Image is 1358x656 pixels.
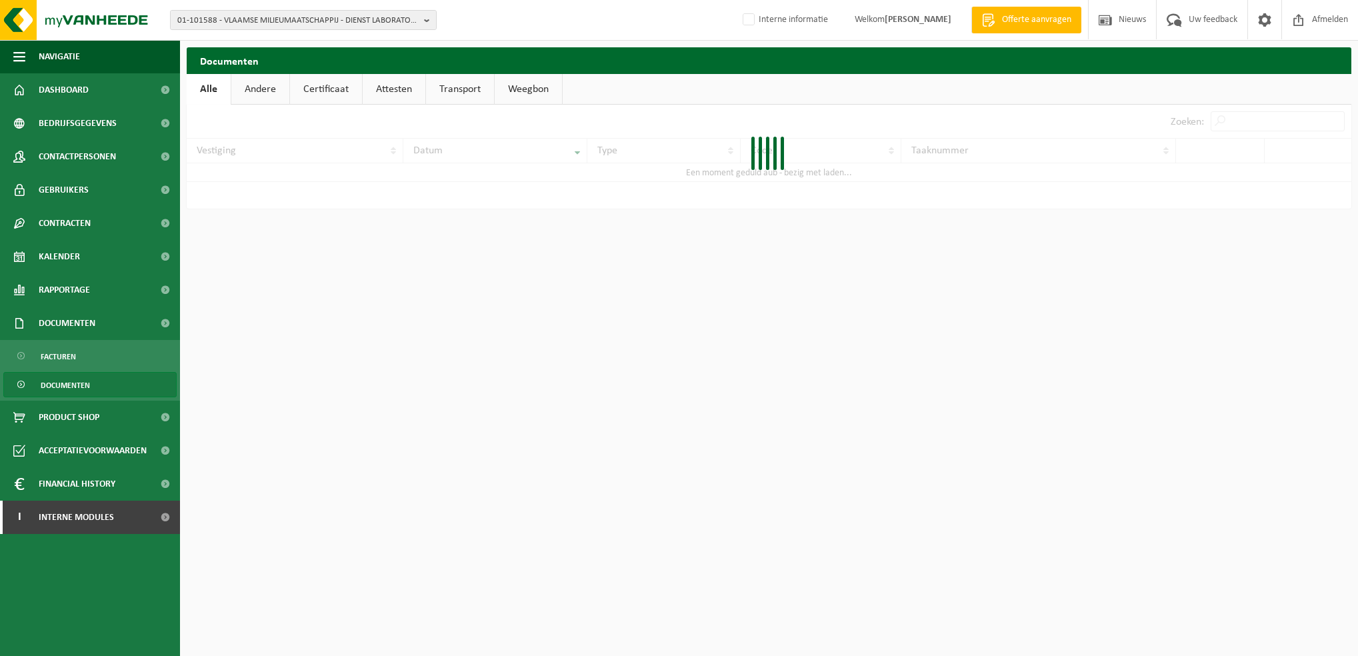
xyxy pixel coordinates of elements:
[41,344,76,369] span: Facturen
[187,47,1351,73] h2: Documenten
[495,74,562,105] a: Weegbon
[39,173,89,207] span: Gebruikers
[39,40,80,73] span: Navigatie
[740,10,828,30] label: Interne informatie
[971,7,1081,33] a: Offerte aanvragen
[13,501,25,534] span: I
[39,434,147,467] span: Acceptatievoorwaarden
[39,140,116,173] span: Contactpersonen
[177,11,419,31] span: 01-101588 - VLAAMSE MILIEUMAATSCHAPPIJ - DIENST LABORATORIUM - SINT-DENIJS-WESTREM
[363,74,425,105] a: Attesten
[170,10,437,30] button: 01-101588 - VLAAMSE MILIEUMAATSCHAPPIJ - DIENST LABORATORIUM - SINT-DENIJS-WESTREM
[290,74,362,105] a: Certificaat
[39,73,89,107] span: Dashboard
[39,107,117,140] span: Bedrijfsgegevens
[39,273,90,307] span: Rapportage
[187,74,231,105] a: Alle
[426,74,494,105] a: Transport
[3,343,177,369] a: Facturen
[231,74,289,105] a: Andere
[39,467,115,501] span: Financial History
[39,240,80,273] span: Kalender
[885,15,951,25] strong: [PERSON_NAME]
[3,372,177,397] a: Documenten
[39,307,95,340] span: Documenten
[39,501,114,534] span: Interne modules
[39,401,99,434] span: Product Shop
[999,13,1075,27] span: Offerte aanvragen
[41,373,90,398] span: Documenten
[39,207,91,240] span: Contracten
